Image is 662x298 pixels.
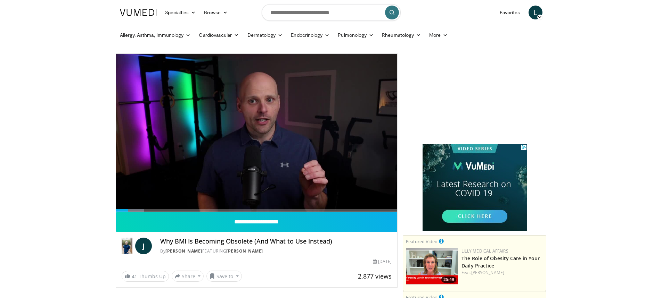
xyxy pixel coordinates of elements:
a: [PERSON_NAME] [165,248,202,254]
span: 25:49 [441,276,456,283]
iframe: Advertisement [423,53,527,140]
a: Endocrinology [287,28,334,42]
a: Specialties [161,6,200,19]
iframe: Advertisement [423,144,527,231]
video-js: Video Player [116,54,398,212]
button: Share [172,271,204,282]
small: Featured Video [406,238,438,245]
span: 41 [132,273,137,280]
a: 25:49 [406,248,458,284]
a: 41 Thumbs Up [122,271,169,282]
a: Cardiovascular [195,28,243,42]
a: Rheumatology [378,28,425,42]
img: Dr. Jordan Rennicke [122,238,133,254]
a: L [529,6,542,19]
a: Lilly Medical Affairs [461,248,508,254]
span: 2,877 views [358,272,392,280]
div: Feat. [461,270,543,276]
h4: Why BMI Is Becoming Obsolete (And What to Use Instead) [160,238,392,245]
input: Search topics, interventions [262,4,401,21]
a: Dermatology [243,28,287,42]
div: [DATE] [373,258,392,265]
img: VuMedi Logo [120,9,157,16]
a: J [135,238,152,254]
a: Allergy, Asthma, Immunology [116,28,195,42]
a: The Role of Obesity Care in Your Daily Practice [461,255,540,269]
a: More [425,28,452,42]
a: Browse [200,6,232,19]
a: [PERSON_NAME] [226,248,263,254]
a: [PERSON_NAME] [471,270,504,275]
button: Save to [206,271,242,282]
img: e1208b6b-349f-4914-9dd7-f97803bdbf1d.png.150x105_q85_crop-smart_upscale.png [406,248,458,284]
a: Pulmonology [334,28,378,42]
div: By FEATURING [160,248,392,254]
a: Favorites [496,6,524,19]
